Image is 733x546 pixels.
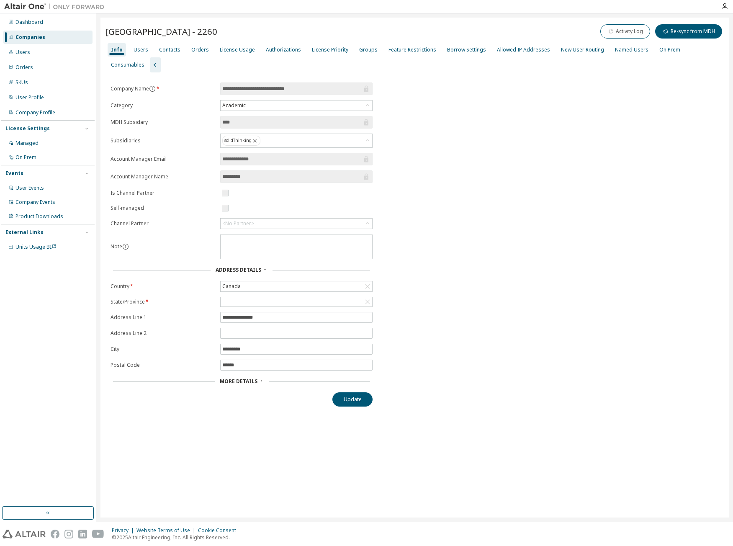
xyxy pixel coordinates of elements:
div: Events [5,170,23,177]
div: Consumables [111,62,144,68]
label: MDH Subsidary [111,119,215,126]
button: Re-sync from MDH [655,24,722,39]
label: Self-managed [111,205,215,211]
p: © 2025 Altair Engineering, Inc. All Rights Reserved. [112,534,241,541]
div: Cookie Consent [198,527,241,534]
div: Allowed IP Addresses [497,46,550,53]
div: Product Downloads [15,213,63,220]
div: External Links [5,229,44,236]
label: Subsidiaries [111,137,215,144]
button: Activity Log [600,24,650,39]
div: User Profile [15,94,44,101]
div: On Prem [659,46,680,53]
div: Users [134,46,148,53]
label: City [111,346,215,353]
label: Address Line 2 [111,330,215,337]
label: Channel Partner [111,220,215,227]
div: Companies [15,34,45,41]
div: Dashboard [15,19,43,26]
div: Managed [15,140,39,147]
div: Academic [221,100,372,111]
div: License Priority [312,46,348,53]
div: Website Terms of Use [136,527,198,534]
div: solidThinking [222,136,260,146]
div: SKUs [15,79,28,86]
div: <No Partner> [222,220,254,227]
span: More Details [220,378,257,385]
div: Canada [221,281,372,291]
span: Address Details [216,266,261,273]
img: facebook.svg [51,530,59,538]
div: Canada [221,282,242,291]
div: Company Profile [15,109,55,116]
span: [GEOGRAPHIC_DATA] - 2260 [105,26,217,37]
label: Category [111,102,215,109]
div: Authorizations [266,46,301,53]
div: License Usage [220,46,255,53]
img: youtube.svg [92,530,104,538]
label: Is Channel Partner [111,190,215,196]
div: Privacy [112,527,136,534]
div: solidThinking [221,134,372,147]
div: License Settings [5,125,50,132]
label: Note [111,243,122,250]
label: Address Line 1 [111,314,215,321]
div: Info [111,46,123,53]
div: Orders [15,64,33,71]
div: Users [15,49,30,56]
span: Units Usage BI [15,243,57,250]
div: Groups [359,46,378,53]
div: On Prem [15,154,36,161]
img: instagram.svg [64,530,73,538]
img: linkedin.svg [78,530,87,538]
label: Account Manager Email [111,156,215,162]
button: information [122,243,129,250]
div: New User Routing [561,46,604,53]
div: Feature Restrictions [388,46,436,53]
label: Postal Code [111,362,215,368]
div: User Events [15,185,44,191]
div: Named Users [615,46,648,53]
div: Borrow Settings [447,46,486,53]
div: Contacts [159,46,180,53]
label: State/Province [111,299,215,305]
div: Orders [191,46,209,53]
div: <No Partner> [221,219,372,229]
div: Company Events [15,199,55,206]
button: information [149,85,156,92]
label: Account Manager Name [111,173,215,180]
label: Company Name [111,85,215,92]
label: Country [111,283,215,290]
div: Academic [221,101,247,110]
img: altair_logo.svg [3,530,46,538]
img: Altair One [4,3,109,11]
button: Update [332,392,373,407]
